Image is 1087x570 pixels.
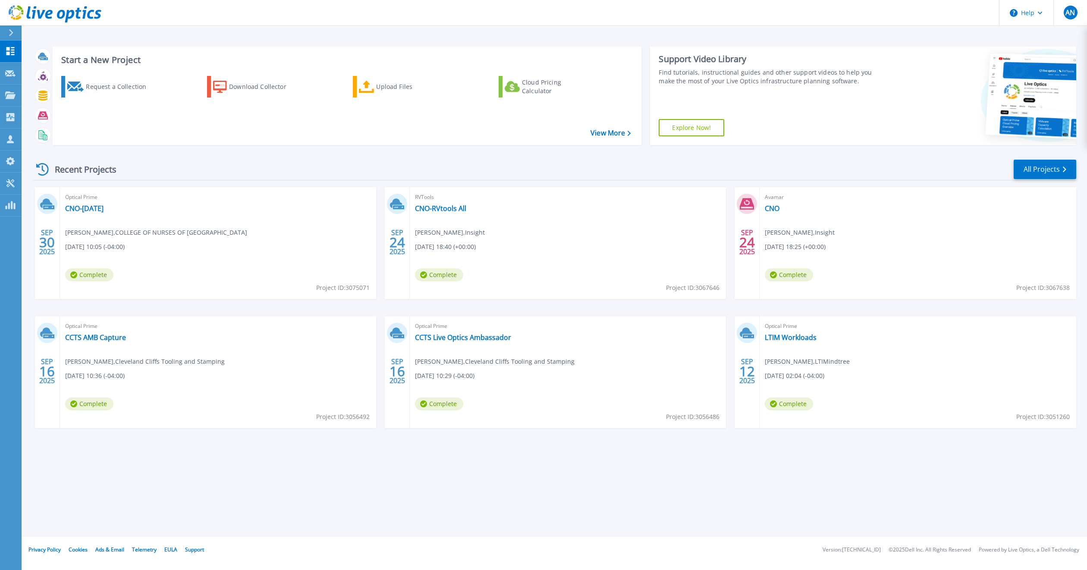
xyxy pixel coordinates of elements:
[739,368,755,375] span: 12
[61,55,631,65] h3: Start a New Project
[65,228,247,237] span: [PERSON_NAME] , COLLEGE OF NURSES OF [GEOGRAPHIC_DATA]
[889,547,971,553] li: © 2025 Dell Inc. All Rights Reserved
[415,192,721,202] span: RVTools
[591,129,631,137] a: View More
[65,268,113,281] span: Complete
[1016,412,1070,422] span: Project ID: 3051260
[1014,160,1076,179] a: All Projects
[86,78,155,95] div: Request a Collection
[39,227,55,258] div: SEP 2025
[65,321,371,331] span: Optical Prime
[415,333,511,342] a: CCTS Live Optics Ambassador
[765,397,813,410] span: Complete
[65,333,126,342] a: CCTS AMB Capture
[65,371,125,381] span: [DATE] 10:36 (-04:00)
[765,357,850,366] span: [PERSON_NAME] , LTIMindtree
[65,192,371,202] span: Optical Prime
[823,547,881,553] li: Version: [TECHNICAL_ID]
[164,546,177,553] a: EULA
[316,412,370,422] span: Project ID: 3056492
[739,227,755,258] div: SEP 2025
[765,321,1071,331] span: Optical Prime
[659,68,879,85] div: Find tutorials, instructional guides and other support videos to help you make the most of your L...
[415,371,474,381] span: [DATE] 10:29 (-04:00)
[376,78,445,95] div: Upload Files
[979,547,1079,553] li: Powered by Live Optics, a Dell Technology
[415,204,466,213] a: CNO-RVtools All
[95,546,124,553] a: Ads & Email
[61,76,157,98] a: Request a Collection
[659,119,724,136] a: Explore Now!
[499,76,595,98] a: Cloud Pricing Calculator
[765,268,813,281] span: Complete
[415,242,476,252] span: [DATE] 18:40 (+00:00)
[65,357,225,366] span: [PERSON_NAME] , Cleveland Cliffs Tooling and Stamping
[390,368,405,375] span: 16
[390,239,405,246] span: 24
[415,357,575,366] span: [PERSON_NAME] , Cleveland Cliffs Tooling and Stamping
[69,546,88,553] a: Cookies
[522,78,591,95] div: Cloud Pricing Calculator
[389,356,405,387] div: SEP 2025
[33,159,128,180] div: Recent Projects
[353,76,449,98] a: Upload Files
[185,546,204,553] a: Support
[39,239,55,246] span: 30
[765,371,824,381] span: [DATE] 02:04 (-04:00)
[65,242,125,252] span: [DATE] 10:05 (-04:00)
[765,192,1071,202] span: Avamar
[1065,9,1075,16] span: AN
[666,412,719,422] span: Project ID: 3056486
[65,397,113,410] span: Complete
[316,283,370,293] span: Project ID: 3075071
[666,283,719,293] span: Project ID: 3067646
[65,204,104,213] a: CNO-[DATE]
[1016,283,1070,293] span: Project ID: 3067638
[659,54,879,65] div: Support Video Library
[39,368,55,375] span: 16
[765,333,817,342] a: LTIM Workloads
[389,227,405,258] div: SEP 2025
[415,321,721,331] span: Optical Prime
[765,204,779,213] a: CNO
[415,228,485,237] span: [PERSON_NAME] , Insight
[207,76,303,98] a: Download Collector
[765,242,826,252] span: [DATE] 18:25 (+00:00)
[765,228,835,237] span: [PERSON_NAME] , Insight
[39,356,55,387] div: SEP 2025
[229,78,298,95] div: Download Collector
[739,239,755,246] span: 24
[28,546,61,553] a: Privacy Policy
[415,397,463,410] span: Complete
[132,546,157,553] a: Telemetry
[739,356,755,387] div: SEP 2025
[415,268,463,281] span: Complete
